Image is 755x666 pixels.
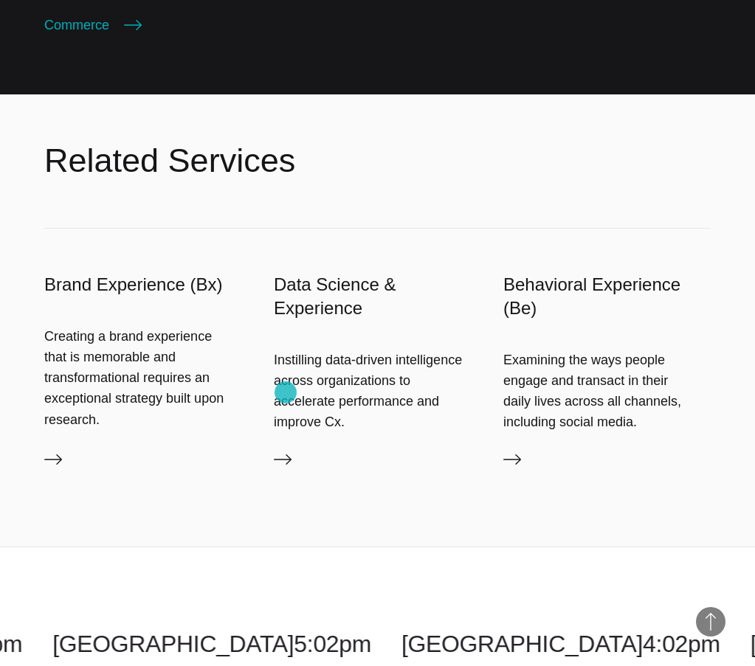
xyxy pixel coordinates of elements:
[274,350,481,433] div: Instilling data-driven intelligence across organizations to accelerate performance and improve Cx.
[44,326,252,430] div: Creating a brand experience that is memorable and transformational requires an exceptional strate...
[503,273,711,320] h3: Behavioral Experience (Be)
[44,15,142,35] a: Commerce
[274,273,481,320] h3: Data Science & Experience
[52,631,371,657] a: [GEOGRAPHIC_DATA]5:02pm
[503,350,711,433] div: Examining the ways people engage and transact in their daily lives across all channels, including...
[44,273,252,296] h3: Brand Experience (Bx)
[44,139,295,183] h2: Related Services
[696,607,725,636] button: Back to Top
[294,631,371,657] span: 5:02pm
[401,631,720,657] a: [GEOGRAPHIC_DATA]4:02pm
[643,631,720,657] span: 4:02pm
